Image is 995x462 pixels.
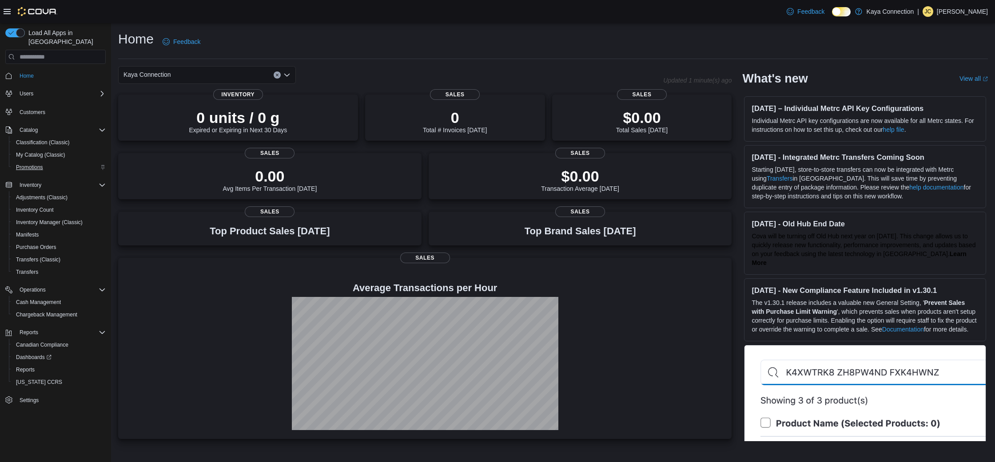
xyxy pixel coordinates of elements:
span: Users [20,90,33,97]
a: [US_STATE] CCRS [12,377,66,387]
a: Documentation [882,326,924,333]
span: Adjustments (Classic) [16,194,68,201]
span: Inventory [213,89,263,100]
button: Users [2,87,109,100]
p: 0 [423,109,487,126]
span: Catalog [16,125,106,135]
button: Reports [16,327,42,338]
h3: [DATE] - New Compliance Feature Included in v1.30.1 [752,286,979,295]
span: Reports [16,366,35,373]
span: Users [16,88,106,99]
span: Canadian Compliance [12,340,106,350]
p: Individual Metrc API key configurations are now available for all Metrc states. For instructions ... [752,116,979,134]
p: $0.00 [616,109,668,126]
button: Cash Management [9,296,109,308]
h4: Average Transactions per Hour [125,283,724,293]
span: Sales [245,148,295,158]
a: Promotions [12,162,47,173]
button: Reports [2,326,109,339]
span: Purchase Orders [16,244,56,251]
a: Chargeback Management [12,309,81,320]
p: 0.00 [223,167,317,185]
p: | [917,6,919,17]
span: Sales [555,148,605,158]
button: Classification (Classic) [9,136,109,149]
span: Classification (Classic) [16,139,70,146]
span: Classification (Classic) [12,137,106,148]
h3: Top Product Sales [DATE] [210,226,330,237]
span: Customers [16,106,106,117]
span: Reports [12,364,106,375]
span: Cova will be turning off Old Hub next year on [DATE]. This change allows us to quickly release ne... [752,233,975,257]
span: Operations [20,286,46,293]
a: My Catalog (Classic) [12,150,69,160]
button: Canadian Compliance [9,339,109,351]
div: Expired or Expiring in Next 30 Days [189,109,287,134]
a: Dashboards [12,352,55,363]
span: Transfers (Classic) [12,254,106,265]
a: Reports [12,364,38,375]
span: Dashboards [12,352,106,363]
button: Transfers [9,266,109,278]
h3: Top Brand Sales [DATE] [525,226,636,237]
span: Home [20,72,34,79]
button: Catalog [16,125,41,135]
a: help documentation [909,184,963,191]
button: Transfers (Classic) [9,253,109,266]
span: Inventory [20,182,41,189]
a: Transfers [767,175,793,182]
button: Clear input [274,71,281,79]
a: Inventory Count [12,205,57,215]
span: Sales [617,89,667,100]
span: Inventory Count [12,205,106,215]
span: Sales [430,89,480,100]
span: Reports [20,329,38,336]
button: Users [16,88,37,99]
div: Total Sales [DATE] [616,109,668,134]
div: Total # Invoices [DATE] [423,109,487,134]
div: Jonathan Cossey [923,6,933,17]
div: Transaction Average [DATE] [541,167,619,192]
a: Canadian Compliance [12,340,72,350]
a: Purchase Orders [12,242,60,253]
span: Catalog [20,126,38,134]
h3: [DATE] - Old Hub End Date [752,219,979,228]
button: Inventory [2,179,109,191]
span: Manifests [16,231,39,238]
a: Feedback [159,33,204,51]
span: Feedback [173,37,200,46]
span: Washington CCRS [12,377,106,387]
a: help file [883,126,904,133]
span: Home [16,70,106,81]
p: 0 units / 0 g [189,109,287,126]
button: Operations [16,284,49,295]
span: Chargeback Management [12,309,106,320]
button: Purchase Orders [9,241,109,253]
a: View allExternal link [959,75,988,82]
span: Transfers [12,267,106,277]
p: Starting [DATE], store-to-store transfers can now be integrated with Metrc using in [GEOGRAPHIC_D... [752,165,979,201]
button: Inventory Manager (Classic) [9,216,109,229]
div: Avg Items Per Transaction [DATE] [223,167,317,192]
span: Feedback [797,7,824,16]
span: [US_STATE] CCRS [16,379,62,386]
a: Inventory Manager (Classic) [12,217,86,228]
input: Dark Mode [832,7,851,16]
span: Chargeback Management [16,311,77,318]
a: Customers [16,107,49,118]
button: Adjustments (Classic) [9,191,109,204]
span: Customers [20,109,45,116]
span: JC [925,6,931,17]
h2: What's new [742,71,808,86]
button: Settings [2,394,109,407]
button: Chargeback Management [9,308,109,321]
span: My Catalog (Classic) [16,151,65,158]
span: Load All Apps in [GEOGRAPHIC_DATA] [25,28,106,46]
svg: External link [983,76,988,82]
button: Manifests [9,229,109,241]
span: Cash Management [12,297,106,308]
p: Kaya Connection [867,6,914,17]
a: Adjustments (Classic) [12,192,71,203]
span: Dashboards [16,354,52,361]
span: Purchase Orders [12,242,106,253]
